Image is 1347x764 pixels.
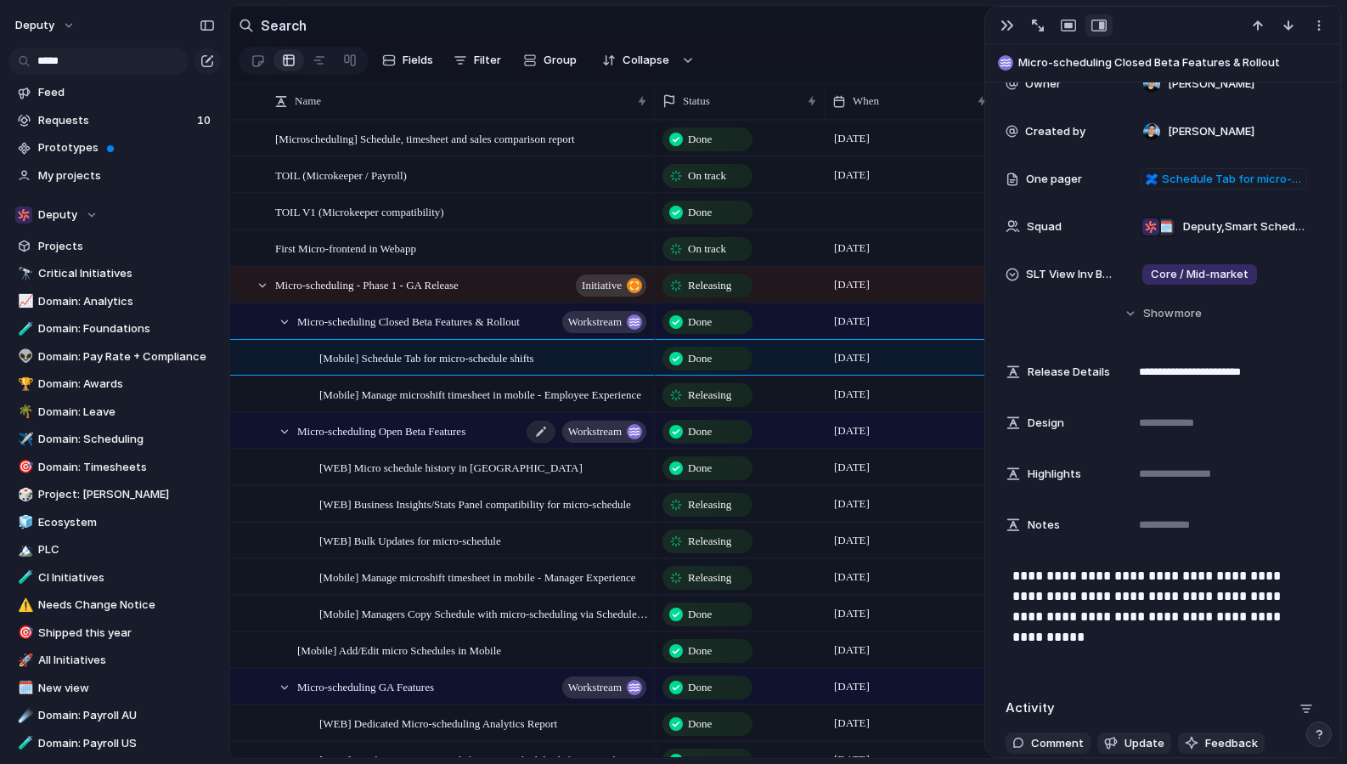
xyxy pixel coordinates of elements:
[8,202,221,228] button: Deputy
[8,135,221,161] a: Prototypes
[1028,466,1081,483] span: Highlights
[1025,123,1085,140] span: Created by
[688,606,712,623] span: Done
[1151,266,1248,283] span: Core / Mid-market
[8,371,221,397] div: 🏆Domain: Awards
[295,93,321,110] span: Name
[275,274,459,294] span: Micro-scheduling - Phase 1 - GA Release
[8,316,221,342] a: 🧪Domain: Foundations
[15,680,32,697] button: 🗓️
[18,402,30,422] div: 🌴
[15,459,32,476] button: 🎯
[8,703,221,728] div: ☄️Domain: Payroll AU
[18,678,30,698] div: 🗓️
[1175,305,1202,322] span: more
[319,384,641,404] span: [Mobile] Manage microshift timesheet in mobile - Employee Experience
[1026,266,1114,283] span: SLT View Inv Bucket
[319,457,583,477] span: [WEB] Micro schedule history in [GEOGRAPHIC_DATA]
[8,537,221,563] a: 🏔️PLC
[38,238,215,255] span: Projects
[319,603,649,623] span: [Mobile] Managers Copy Schedule with micro-scheduling via Schedule Tab in [GEOGRAPHIC_DATA]
[688,204,712,221] span: Done
[8,565,221,591] a: 🧪CI Initiatives
[544,52,577,69] span: Group
[830,238,874,258] span: [DATE]
[38,625,215,642] span: Shipped this year
[1018,54,1333,71] span: Micro-scheduling Closed Beta Features & Rollout
[688,496,731,513] span: Releasing
[275,201,444,221] span: TOIL V1 (Microkeeper compatibility)
[38,569,215,586] span: CI Initiatives
[1028,415,1064,432] span: Design
[15,625,32,642] button: 🎯
[688,569,731,586] span: Releasing
[8,108,221,133] a: Requests10
[38,514,215,531] span: Ecosystem
[15,569,32,586] button: 🧪
[38,680,215,697] span: New view
[38,459,215,476] span: Domain: Timesheets
[297,311,520,331] span: Micro-scheduling Closed Beta Features & Rollout
[8,482,221,507] a: 🎲Project: [PERSON_NAME]
[8,676,221,701] div: 🗓️New view
[38,735,215,752] span: Domain: Payroll US
[830,494,874,514] span: [DATE]
[38,597,215,614] span: Needs Change Notice
[8,163,221,189] a: My projects
[562,676,646,699] button: workstream
[8,399,221,425] a: 🌴Domain: Leave
[297,676,434,696] span: Micro-scheduling GA Features
[38,207,77,224] span: Deputy
[830,274,874,295] span: [DATE]
[38,293,215,310] span: Domain: Analytics
[830,603,874,624] span: [DATE]
[15,735,32,752] button: 🧪
[18,512,30,532] div: 🧊
[8,648,221,673] a: 🚀All Initiatives
[15,348,32,365] button: 👽
[830,165,874,185] span: [DATE]
[15,431,32,448] button: ✈️
[688,423,712,440] span: Done
[1006,733,1091,755] button: Comment
[38,112,192,129] span: Requests
[38,376,215,393] span: Domain: Awards
[1205,735,1258,752] span: Feedback
[1162,171,1302,188] span: Schedule Tab for micro-schedule in Mobile App
[18,651,30,671] div: 🚀
[688,350,712,367] span: Done
[830,384,874,405] span: [DATE]
[830,676,874,697] span: [DATE]
[688,314,712,331] span: Done
[18,733,30,753] div: 🧪
[38,541,215,558] span: PLC
[18,568,30,587] div: 🧪
[1025,76,1061,93] span: Owner
[1027,218,1062,235] span: Squad
[38,707,215,724] span: Domain: Payroll AU
[1097,733,1171,755] button: Update
[38,404,215,421] span: Domain: Leave
[38,486,215,503] span: Project: [PERSON_NAME]
[1031,735,1084,752] span: Comment
[1183,218,1305,235] span: Deputy , Smart Scheduling
[853,93,879,110] span: When
[18,457,30,477] div: 🎯
[8,234,221,259] a: Projects
[688,241,726,257] span: On track
[515,47,585,74] button: Group
[830,348,874,368] span: [DATE]
[1178,733,1265,755] button: Feedback
[38,84,215,101] span: Feed
[1028,364,1110,381] span: Release Details
[688,716,712,733] span: Done
[15,376,32,393] button: 🏆
[8,261,221,286] a: 🔭Critical Initiatives
[688,167,726,184] span: On track
[18,596,30,615] div: ⚠️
